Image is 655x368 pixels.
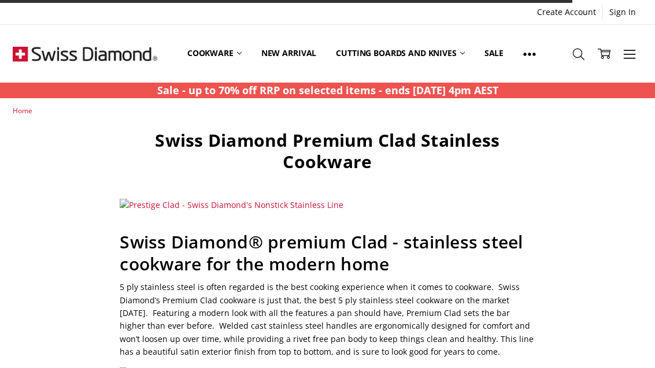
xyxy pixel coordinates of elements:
[513,28,546,80] a: Show All
[326,28,475,79] a: Cutting boards and knives
[177,28,251,79] a: Cookware
[120,281,535,358] p: 5 ply stainless steel is often regarded is the best cooking experience when it comes to cookware....
[475,28,513,79] a: Sale
[120,129,535,173] h1: Swiss Diamond Premium Clad Stainless Cookware
[13,106,32,116] a: Home
[531,4,602,20] a: Create Account
[120,199,343,211] img: Prestige Clad - Swiss Diamond's Nonstick Stainless Line
[251,28,326,79] a: New arrival
[120,231,535,274] h2: Swiss Diamond® premium Clad - stainless steel cookware for the modern home
[603,4,642,20] a: Sign In
[157,83,498,97] strong: Sale - up to 70% off RRP on selected items - ends [DATE] 4pm AEST
[13,25,157,83] img: Free Shipping On Every Order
